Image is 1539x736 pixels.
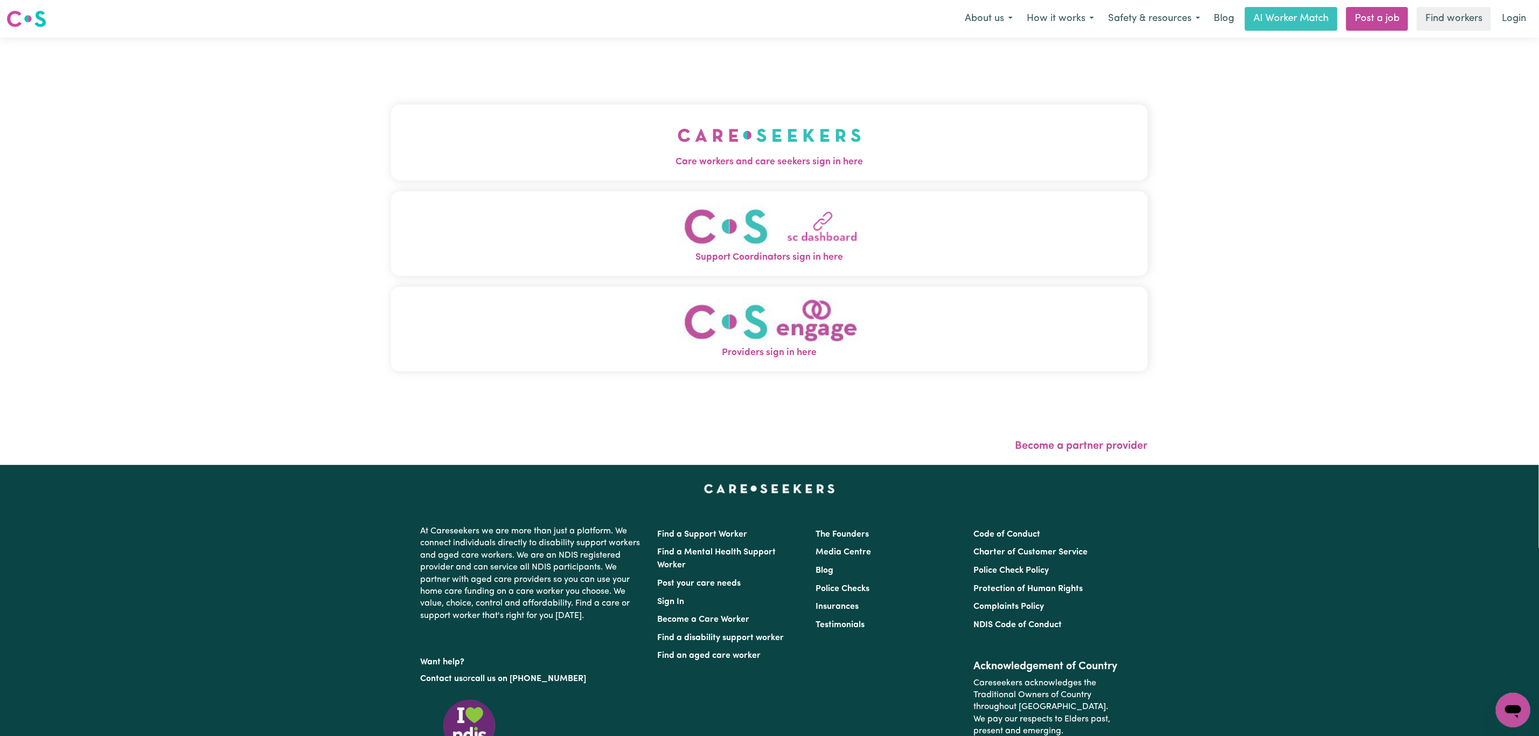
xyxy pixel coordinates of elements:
[471,675,587,683] a: call us on [PHONE_NUMBER]
[421,675,463,683] a: Contact us
[816,585,869,593] a: Police Checks
[391,105,1148,180] button: Care workers and care seekers sign in here
[1496,693,1530,727] iframe: Button to launch messaging window, conversation in progress
[1346,7,1408,31] a: Post a job
[658,579,741,588] a: Post your care needs
[1417,7,1491,31] a: Find workers
[391,287,1148,371] button: Providers sign in here
[391,191,1148,276] button: Support Coordinators sign in here
[973,660,1118,673] h2: Acknowledgement of Country
[421,669,645,689] p: or
[391,346,1148,360] span: Providers sign in here
[1101,8,1207,30] button: Safety & resources
[6,9,46,29] img: Careseekers logo
[658,598,685,606] a: Sign In
[958,8,1020,30] button: About us
[816,548,871,557] a: Media Centre
[658,530,748,539] a: Find a Support Worker
[973,585,1083,593] a: Protection of Human Rights
[421,652,645,668] p: Want help?
[658,651,761,660] a: Find an aged care worker
[658,634,784,642] a: Find a disability support worker
[973,530,1040,539] a: Code of Conduct
[816,530,869,539] a: The Founders
[973,621,1062,629] a: NDIS Code of Conduct
[421,521,645,626] p: At Careseekers we are more than just a platform. We connect individuals directly to disability su...
[816,621,865,629] a: Testimonials
[816,602,859,611] a: Insurances
[658,548,776,570] a: Find a Mental Health Support Worker
[391,155,1148,169] span: Care workers and care seekers sign in here
[973,566,1049,575] a: Police Check Policy
[973,548,1088,557] a: Charter of Customer Service
[1245,7,1338,31] a: AI Worker Match
[6,6,46,31] a: Careseekers logo
[1207,7,1241,31] a: Blog
[658,615,750,624] a: Become a Care Worker
[391,251,1148,265] span: Support Coordinators sign in here
[973,602,1044,611] a: Complaints Policy
[704,484,835,493] a: Careseekers home page
[1015,441,1148,452] a: Become a partner provider
[1495,7,1533,31] a: Login
[1020,8,1101,30] button: How it works
[816,566,833,575] a: Blog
